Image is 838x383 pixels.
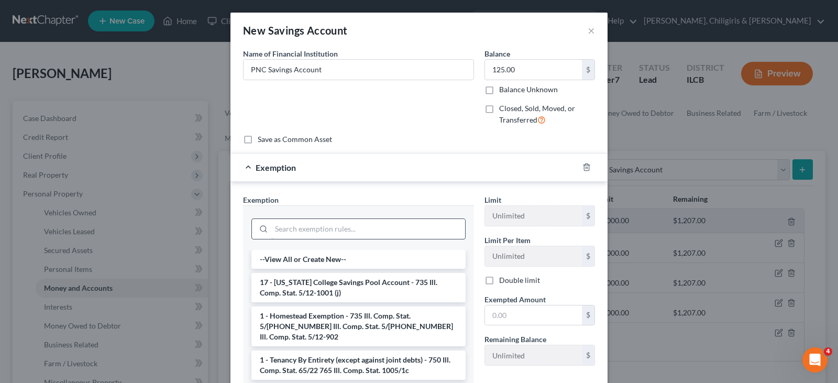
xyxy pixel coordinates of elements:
label: Balance [484,48,510,59]
span: Closed, Sold, Moved, or Transferred [499,104,575,124]
input: Enter name... [244,60,473,80]
label: Limit Per Item [484,235,531,246]
li: 1 - Homestead Exemption - 735 Ill. Comp. Stat. 5/[PHONE_NUMBER] Ill. Comp. Stat. 5/[PHONE_NUMBER]... [251,307,466,346]
input: -- [485,246,582,266]
li: --View All or Create New-- [251,250,466,269]
iframe: Intercom live chat [802,347,828,373]
label: Double limit [499,275,540,286]
label: Save as Common Asset [258,134,332,145]
div: $ [582,206,594,226]
div: $ [582,60,594,80]
div: New Savings Account [243,23,348,38]
input: 0.00 [485,60,582,80]
div: $ [582,246,594,266]
span: Limit [484,195,501,204]
button: × [588,24,595,37]
input: 0.00 [485,305,582,325]
input: -- [485,206,582,226]
input: Search exemption rules... [271,219,465,239]
span: Exemption [243,195,279,204]
span: Name of Financial Institution [243,49,338,58]
span: Exemption [256,162,296,172]
div: $ [582,345,594,365]
label: Remaining Balance [484,334,546,345]
li: 17 - [US_STATE] College Savings Pool Account - 735 Ill. Comp. Stat. 5/12-1001 (j) [251,273,466,302]
span: Exempted Amount [484,295,546,304]
label: Balance Unknown [499,84,558,95]
span: 4 [824,347,832,356]
input: -- [485,345,582,365]
div: $ [582,305,594,325]
li: 1 - Tenancy By Entirety (except against joint debts) - 750 Ill. Comp. Stat. 65/22 765 Ill. Comp. ... [251,351,466,380]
